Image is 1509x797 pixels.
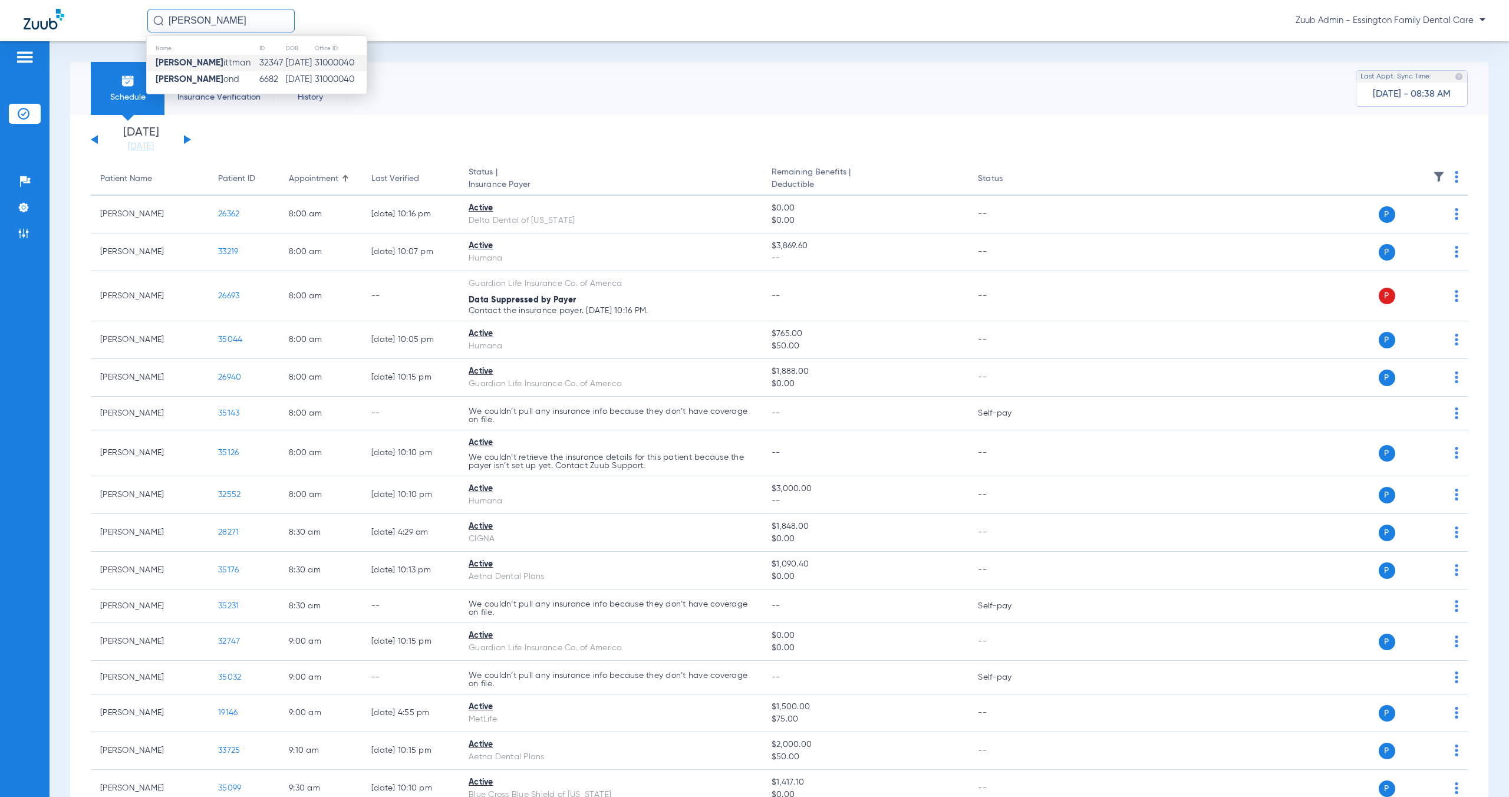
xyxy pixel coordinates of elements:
[218,449,239,457] span: 35126
[1379,370,1395,386] span: P
[218,248,238,256] span: 33219
[362,694,459,732] td: [DATE] 4:55 PM
[1379,332,1395,348] span: P
[772,521,959,533] span: $1,848.00
[469,630,753,642] div: Active
[469,739,753,751] div: Active
[968,271,1048,321] td: --
[156,75,223,84] strong: [PERSON_NAME]
[91,552,209,589] td: [PERSON_NAME]
[371,173,419,185] div: Last Verified
[1455,246,1458,258] img: group-dot-blue.svg
[1379,705,1395,722] span: P
[91,233,209,271] td: [PERSON_NAME]
[362,196,459,233] td: [DATE] 10:16 PM
[91,589,209,623] td: [PERSON_NAME]
[762,163,968,196] th: Remaining Benefits |
[362,552,459,589] td: [DATE] 10:13 PM
[279,623,362,661] td: 9:00 AM
[1455,782,1458,794] img: group-dot-blue.svg
[772,558,959,571] span: $1,090.40
[968,732,1048,770] td: --
[469,378,753,390] div: Guardian Life Insurance Co. of America
[156,58,251,67] span: ittman
[279,514,362,552] td: 8:30 AM
[772,449,780,457] span: --
[282,91,338,103] span: History
[469,202,753,215] div: Active
[106,127,176,153] li: [DATE]
[772,713,959,726] span: $75.00
[1379,244,1395,261] span: P
[772,602,780,610] span: --
[218,173,270,185] div: Patient ID
[968,694,1048,732] td: --
[279,233,362,271] td: 8:00 AM
[469,713,753,726] div: MetLife
[772,673,780,681] span: --
[173,91,265,103] span: Insurance Verification
[362,661,459,694] td: --
[469,307,753,315] p: Contact the insurance payer. [DATE] 10:16 PM.
[362,271,459,321] td: --
[968,359,1048,397] td: --
[279,661,362,694] td: 9:00 AM
[279,476,362,514] td: 8:00 AM
[469,776,753,789] div: Active
[121,74,135,88] img: Schedule
[772,483,959,495] span: $3,000.00
[772,495,959,508] span: --
[279,397,362,430] td: 8:00 AM
[1379,743,1395,759] span: P
[1455,600,1458,612] img: group-dot-blue.svg
[279,359,362,397] td: 8:00 AM
[469,179,753,191] span: Insurance Payer
[772,179,959,191] span: Deductible
[218,490,240,499] span: 32552
[314,42,367,55] th: Office ID
[772,240,959,252] span: $3,869.60
[279,552,362,589] td: 8:30 AM
[968,321,1048,359] td: --
[106,141,176,153] a: [DATE]
[772,571,959,583] span: $0.00
[91,397,209,430] td: [PERSON_NAME]
[772,378,959,390] span: $0.00
[362,732,459,770] td: [DATE] 10:15 PM
[968,430,1048,476] td: --
[362,623,459,661] td: [DATE] 10:15 PM
[968,196,1048,233] td: --
[91,514,209,552] td: [PERSON_NAME]
[772,252,959,265] span: --
[259,42,285,55] th: ID
[362,359,459,397] td: [DATE] 10:15 PM
[218,173,255,185] div: Patient ID
[968,397,1048,430] td: Self-pay
[1379,525,1395,541] span: P
[772,776,959,789] span: $1,417.10
[469,296,576,304] span: Data Suppressed by Payer
[469,453,753,470] p: We couldn’t retrieve the insurance details for this patient because the payer isn’t set up yet. C...
[1455,489,1458,500] img: group-dot-blue.svg
[1455,290,1458,302] img: group-dot-blue.svg
[772,533,959,545] span: $0.00
[285,55,314,71] td: [DATE]
[1455,73,1463,81] img: last sync help info
[91,661,209,694] td: [PERSON_NAME]
[362,397,459,430] td: --
[1379,487,1395,503] span: P
[1455,707,1458,719] img: group-dot-blue.svg
[91,196,209,233] td: [PERSON_NAME]
[772,215,959,227] span: $0.00
[91,321,209,359] td: [PERSON_NAME]
[91,476,209,514] td: [PERSON_NAME]
[218,673,241,681] span: 35032
[1455,635,1458,647] img: group-dot-blue.svg
[968,552,1048,589] td: --
[772,751,959,763] span: $50.00
[218,409,239,417] span: 35143
[1379,288,1395,304] span: P
[1379,780,1395,797] span: P
[147,42,259,55] th: Name
[156,75,239,84] span: ond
